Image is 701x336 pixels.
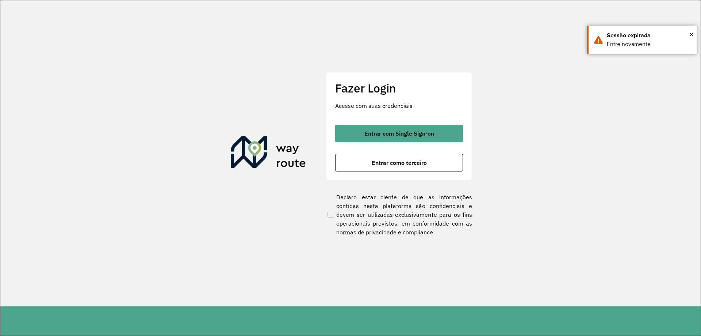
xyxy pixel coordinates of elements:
div: Sessão expirada [607,31,691,40]
button: Close [690,29,693,40]
span: Entrar como terceiro [372,160,427,166]
label: Declaro estar ciente de que as informações contidas nesta plataforma são confidenciais e devem se... [326,193,472,237]
span: Entrar com Single Sign-on [364,131,434,136]
span: × [690,29,693,40]
h2: Fazer Login [335,81,463,95]
div: Entre novamente [607,40,691,49]
button: button [335,154,463,171]
button: button [335,125,463,142]
img: Roteirizador AmbevTech [231,136,306,171]
p: Acesse com suas credenciais [335,101,463,110]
